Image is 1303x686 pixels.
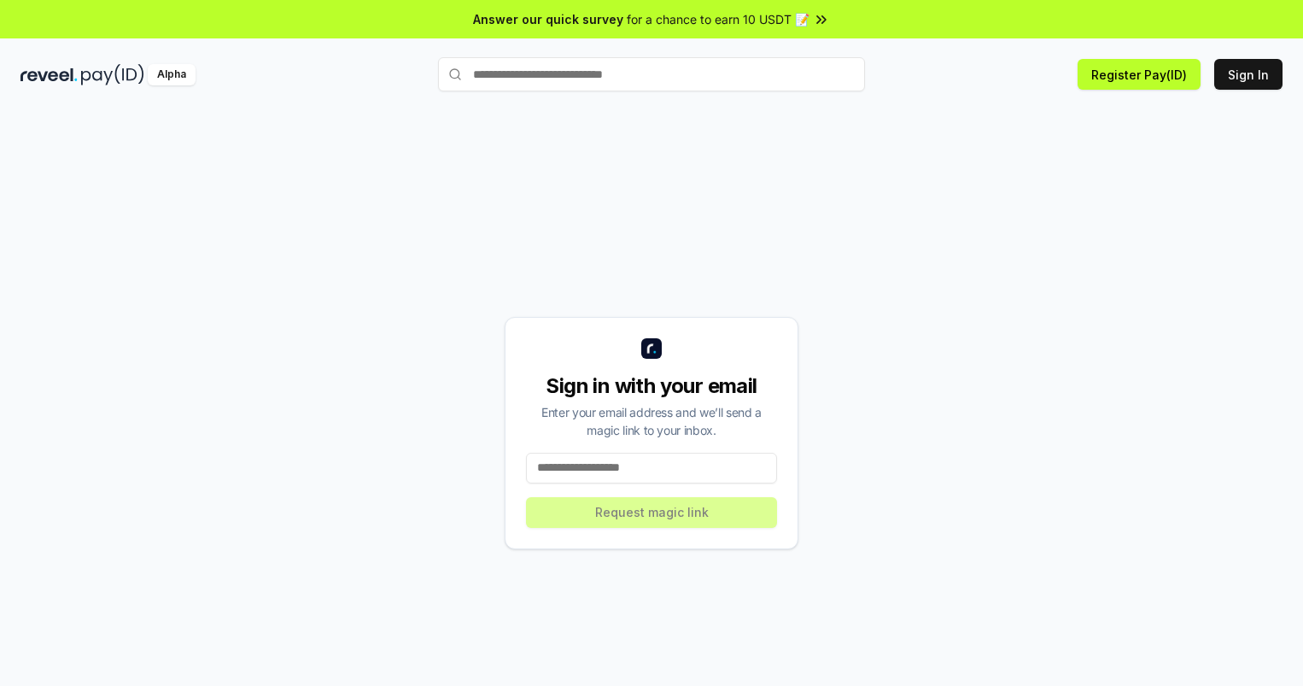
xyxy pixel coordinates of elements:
div: Sign in with your email [526,372,777,400]
div: Alpha [148,64,196,85]
span: for a chance to earn 10 USDT 📝 [627,10,809,28]
button: Register Pay(ID) [1078,59,1201,90]
img: logo_small [641,338,662,359]
span: Answer our quick survey [473,10,623,28]
img: pay_id [81,64,144,85]
img: reveel_dark [20,64,78,85]
div: Enter your email address and we’ll send a magic link to your inbox. [526,403,777,439]
button: Sign In [1214,59,1283,90]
